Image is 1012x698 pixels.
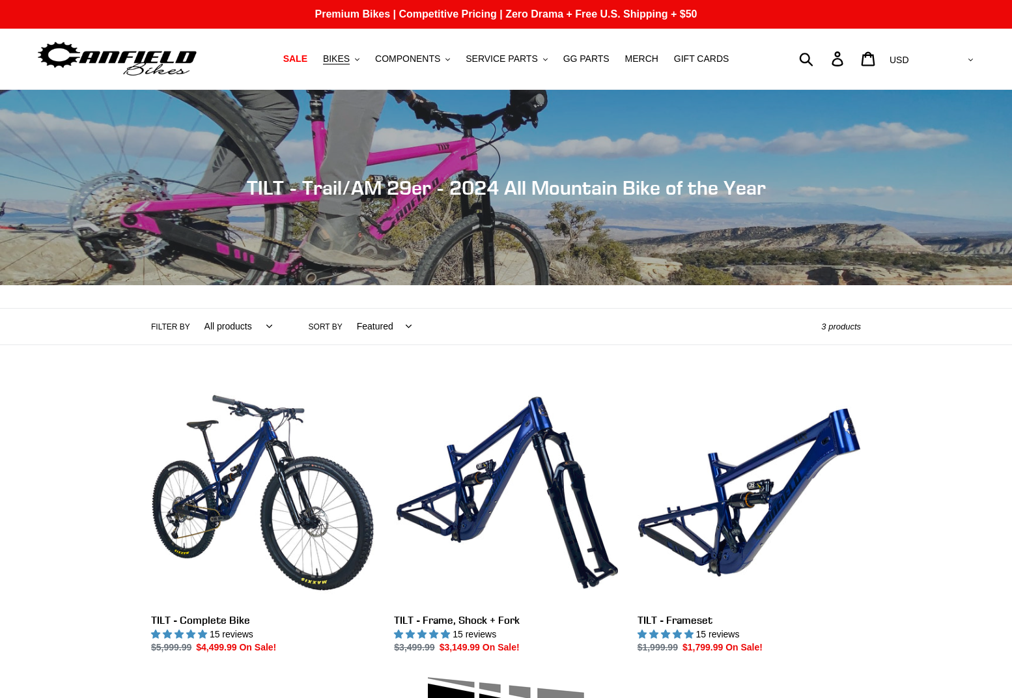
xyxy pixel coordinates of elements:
[247,176,766,199] span: TILT - Trail/AM 29er - 2024 All Mountain Bike of the Year
[283,53,307,64] span: SALE
[369,50,457,68] button: COMPONENTS
[668,50,736,68] a: GIFT CARDS
[151,321,190,333] label: Filter by
[277,50,314,68] a: SALE
[36,38,199,79] img: Canfield Bikes
[563,53,610,64] span: GG PARTS
[821,322,861,331] span: 3 products
[619,50,665,68] a: MERCH
[557,50,616,68] a: GG PARTS
[316,50,366,68] button: BIKES
[806,44,839,73] input: Search
[625,53,658,64] span: MERCH
[466,53,537,64] span: SERVICE PARTS
[323,53,350,64] span: BIKES
[459,50,554,68] button: SERVICE PARTS
[674,53,729,64] span: GIFT CARDS
[309,321,343,333] label: Sort by
[375,53,440,64] span: COMPONENTS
